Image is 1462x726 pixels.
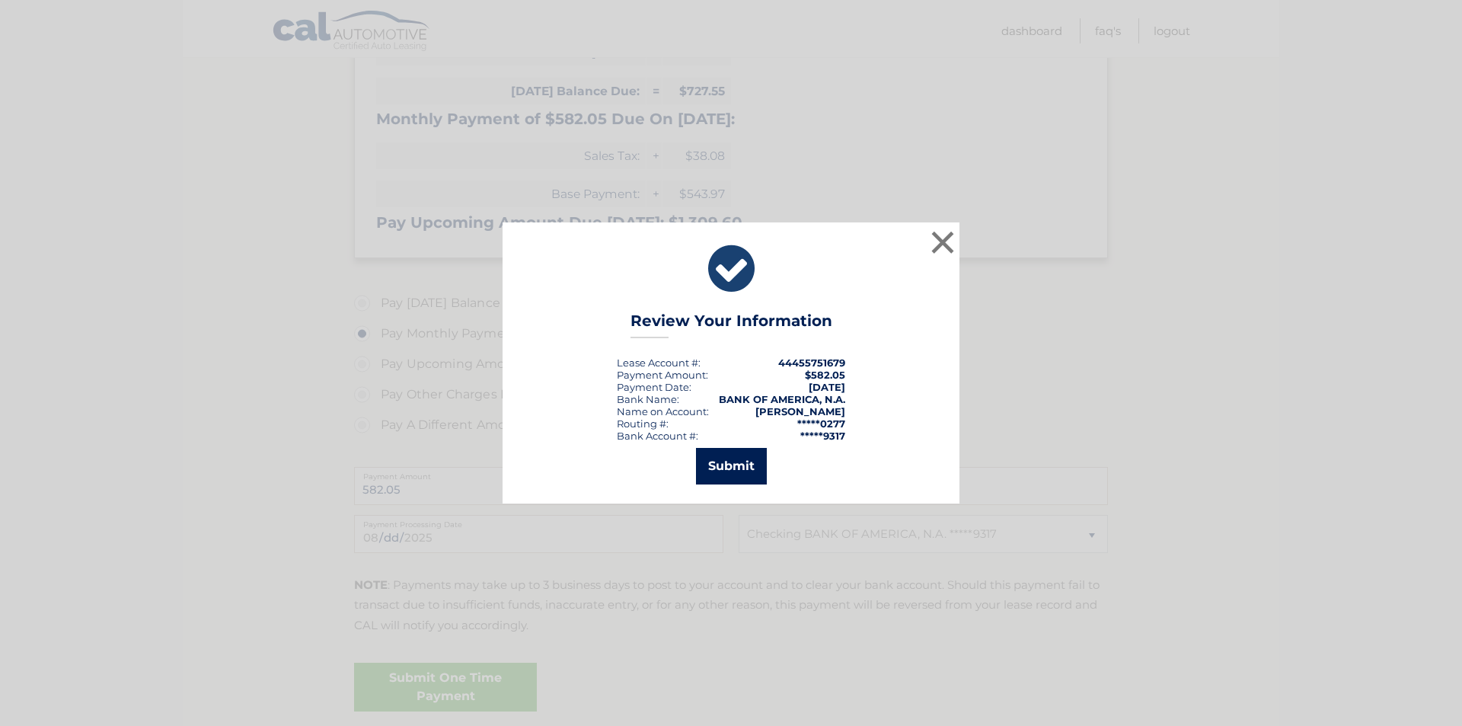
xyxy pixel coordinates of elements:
[778,357,845,369] strong: 44455751679
[696,448,767,485] button: Submit
[719,393,845,405] strong: BANK OF AMERICA, N.A.
[617,405,709,417] div: Name on Account:
[617,381,691,393] div: :
[617,430,698,442] div: Bank Account #:
[617,381,689,393] span: Payment Date
[617,369,708,381] div: Payment Amount:
[755,405,845,417] strong: [PERSON_NAME]
[809,381,845,393] span: [DATE]
[617,393,679,405] div: Bank Name:
[805,369,845,381] span: $582.05
[630,312,832,338] h3: Review Your Information
[617,417,669,430] div: Routing #:
[927,227,958,257] button: ×
[617,357,701,369] div: Lease Account #:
